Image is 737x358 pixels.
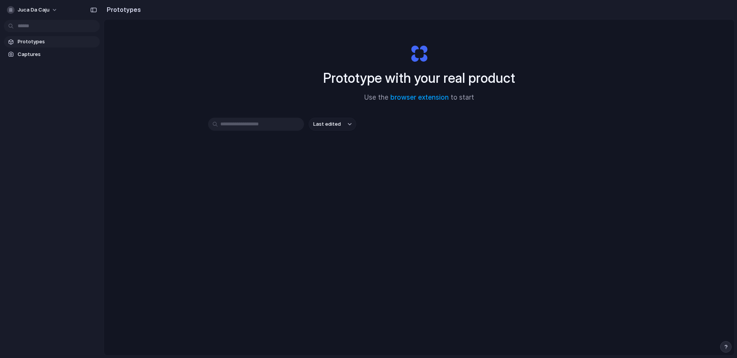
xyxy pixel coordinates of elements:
button: Juca da Caju [4,4,61,16]
button: Last edited [309,118,356,131]
h2: Prototypes [104,5,141,14]
span: Captures [18,51,97,58]
h1: Prototype with your real product [323,68,515,88]
span: Juca da Caju [18,6,50,14]
a: browser extension [390,94,449,101]
span: Prototypes [18,38,97,46]
a: Prototypes [4,36,100,48]
span: Last edited [313,120,341,128]
a: Captures [4,49,100,60]
span: Use the to start [364,93,474,103]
